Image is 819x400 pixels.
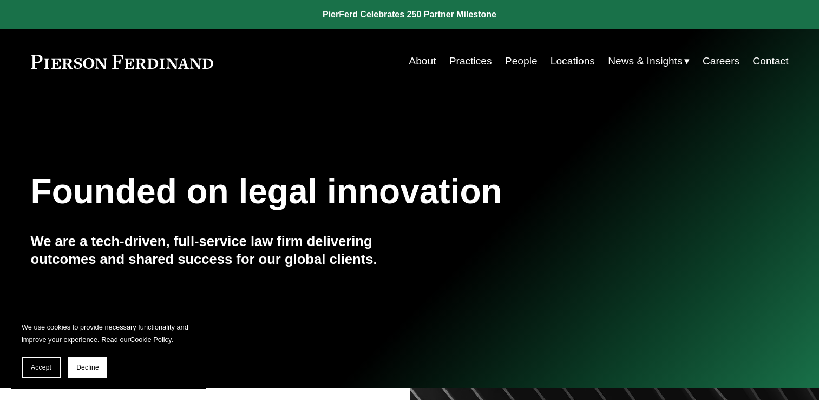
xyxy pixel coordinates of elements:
[22,321,195,346] p: We use cookies to provide necessary functionality and improve your experience. Read our .
[608,51,690,72] a: folder dropdown
[31,364,51,371] span: Accept
[31,172,663,211] h1: Founded on legal innovation
[449,51,492,72] a: Practices
[130,336,172,344] a: Cookie Policy
[752,51,788,72] a: Contact
[68,357,107,378] button: Decline
[22,357,61,378] button: Accept
[31,233,410,268] h4: We are a tech-driven, full-service law firm delivering outcomes and shared success for our global...
[608,52,683,71] span: News & Insights
[409,51,436,72] a: About
[703,51,739,72] a: Careers
[551,51,595,72] a: Locations
[11,310,206,389] section: Cookie banner
[505,51,538,72] a: People
[76,364,99,371] span: Decline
